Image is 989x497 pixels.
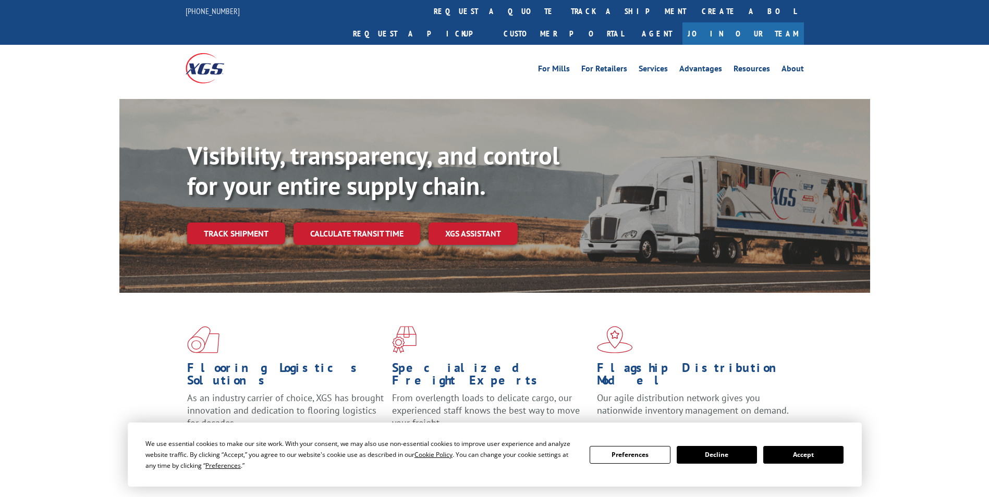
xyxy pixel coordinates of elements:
img: xgs-icon-focused-on-flooring-red [392,326,417,353]
button: Accept [763,446,844,464]
a: For Retailers [581,65,627,76]
div: We use essential cookies to make our site work. With your consent, we may also use non-essential ... [145,438,577,471]
a: Agent [631,22,682,45]
p: From overlength loads to delicate cargo, our experienced staff knows the best way to move your fr... [392,392,589,438]
h1: Flagship Distribution Model [597,362,794,392]
a: Track shipment [187,222,285,244]
a: Calculate transit time [294,222,420,245]
a: Request a pickup [345,22,496,45]
a: XGS ASSISTANT [429,222,518,245]
b: Visibility, transparency, and control for your entire supply chain. [187,139,559,202]
h1: Flooring Logistics Solutions [187,362,384,392]
a: About [782,65,804,76]
img: xgs-icon-flagship-distribution-model-red [597,326,633,353]
a: Customer Portal [496,22,631,45]
img: xgs-icon-total-supply-chain-intelligence-red [187,326,219,353]
a: Services [639,65,668,76]
span: Our agile distribution network gives you nationwide inventory management on demand. [597,392,789,416]
span: Cookie Policy [414,450,453,459]
button: Preferences [590,446,670,464]
h1: Specialized Freight Experts [392,362,589,392]
span: As an industry carrier of choice, XGS has brought innovation and dedication to flooring logistics... [187,392,384,429]
button: Decline [677,446,757,464]
a: For Mills [538,65,570,76]
a: Join Our Team [682,22,804,45]
a: Resources [734,65,770,76]
span: Preferences [205,461,241,470]
a: Advantages [679,65,722,76]
a: [PHONE_NUMBER] [186,6,240,16]
div: Cookie Consent Prompt [128,423,862,487]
